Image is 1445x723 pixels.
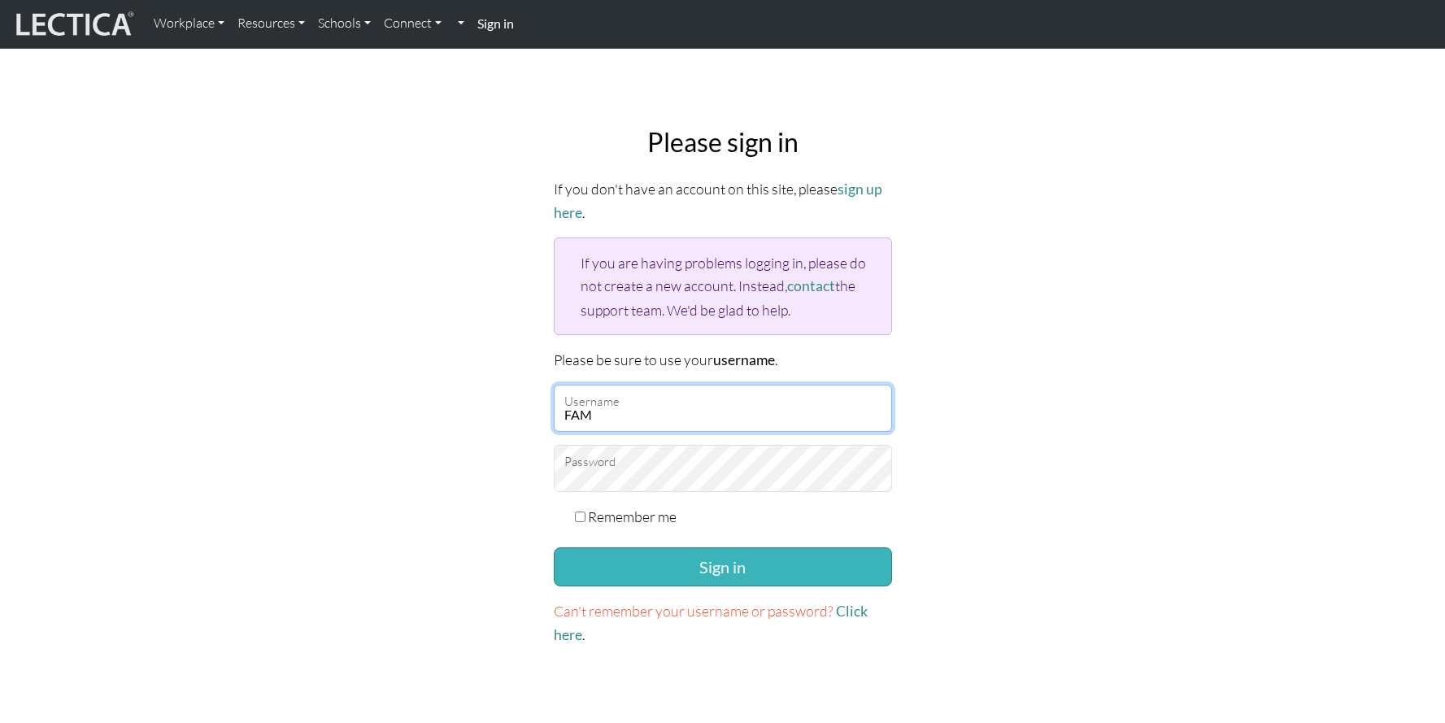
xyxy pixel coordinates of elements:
[147,7,231,41] a: Workplace
[554,127,892,158] h2: Please sign in
[471,7,520,41] a: Sign in
[554,599,892,647] p: .
[787,277,835,294] a: contact
[477,15,514,31] strong: Sign in
[554,547,892,586] button: Sign in
[554,177,892,224] p: If you don't have an account on this site, please .
[231,7,311,41] a: Resources
[311,7,377,41] a: Schools
[554,237,892,334] div: If you are having problems logging in, please do not create a new account. Instead, the support t...
[554,602,833,620] span: Can't remember your username or password?
[12,9,134,40] img: lecticalive
[713,351,775,368] strong: username
[554,348,892,372] p: Please be sure to use your .
[588,505,677,528] label: Remember me
[554,385,892,432] input: Username
[377,7,448,41] a: Connect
